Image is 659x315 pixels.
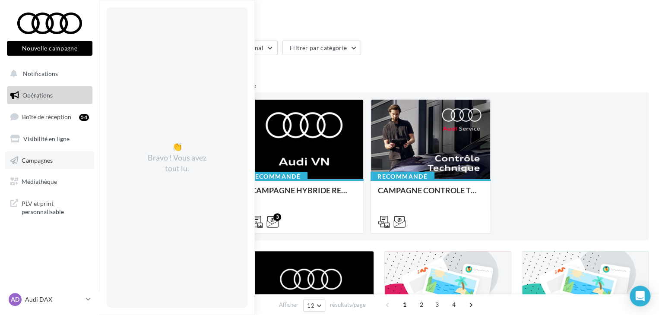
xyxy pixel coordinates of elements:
p: Audi DAX [25,295,82,304]
span: AD [11,295,19,304]
button: 12 [303,299,325,312]
div: CAMPAGNE HYBRIDE RECHARGEABLE [251,186,356,203]
a: Boîte de réception54 [5,107,94,126]
span: 2 [415,298,428,312]
span: Afficher [279,301,298,309]
span: 1 [398,298,412,312]
a: Opérations [5,86,94,104]
span: Campagnes [22,156,53,164]
div: Opérations marketing [110,14,649,27]
div: 3 [273,213,281,221]
a: Campagnes [5,151,94,170]
a: AD Audi DAX [7,291,92,308]
button: Nouvelle campagne [7,41,92,56]
span: 4 [447,298,461,312]
div: Recommandé [244,172,307,181]
span: PLV et print personnalisable [22,198,89,216]
a: Visibilité en ligne [5,130,94,148]
button: Notifications [5,65,91,83]
div: Recommandé [371,172,434,181]
span: Visibilité en ligne [23,135,70,142]
span: Boîte de réception [22,113,71,120]
div: 54 [79,114,89,121]
button: Filtrer par catégorie [282,41,361,55]
span: Notifications [23,70,58,77]
span: Médiathèque [22,178,57,185]
a: PLV et print personnalisable [5,194,94,220]
div: Open Intercom Messenger [630,286,650,306]
span: 12 [307,302,314,309]
div: 3 opérations recommandées par votre enseigne [110,82,649,89]
div: CAMPAGNE CONTROLE TECHNIQUE 25€ OCTOBRE [378,186,483,203]
span: résultats/page [330,301,366,309]
span: Opérations [22,91,53,99]
a: Médiathèque [5,173,94,191]
span: 3 [430,298,444,312]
